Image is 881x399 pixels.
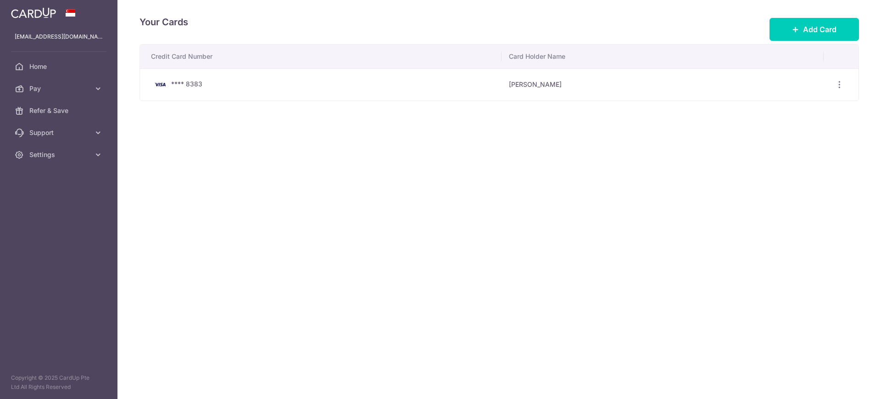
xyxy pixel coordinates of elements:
span: Settings [29,150,90,159]
span: Home [29,62,90,71]
th: Credit Card Number [140,45,502,68]
img: CardUp [11,7,56,18]
h4: Your Cards [139,15,188,29]
span: Pay [29,84,90,93]
th: Card Holder Name [502,45,824,68]
span: Add Card [803,24,836,35]
td: [PERSON_NAME] [502,68,824,101]
span: Refer & Save [29,106,90,115]
span: Support [29,128,90,137]
button: Add Card [769,18,859,41]
img: Bank Card [151,79,169,90]
iframe: Opens a widget where you can find more information [822,371,872,394]
p: [EMAIL_ADDRESS][DOMAIN_NAME] [15,32,103,41]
